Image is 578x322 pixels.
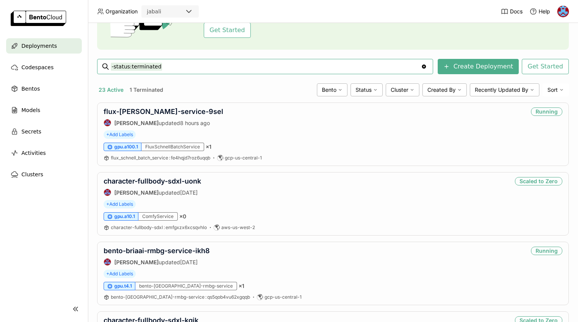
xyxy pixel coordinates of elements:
button: 23 Active [97,85,125,95]
div: ComfyService [138,212,178,221]
a: Deployments [6,38,82,54]
div: jabali [147,8,161,15]
div: updated [104,258,210,266]
span: Bento [322,86,336,93]
span: Deployments [21,41,57,50]
span: Sort [547,86,558,93]
span: [DATE] [180,259,198,265]
strong: [PERSON_NAME] [114,120,159,126]
div: Bento [317,83,347,96]
span: × 1 [206,143,211,150]
button: Get Started [204,23,251,38]
span: character-fullbody-sdxl emfgxzx6xcsqvhlo [111,224,207,230]
span: gcp-us-central-1 [225,155,262,161]
span: : [164,224,165,230]
input: Search [111,60,421,73]
div: updated [104,189,201,196]
div: Status [351,83,383,96]
span: Codespaces [21,63,54,72]
span: Models [21,106,40,115]
div: Cluster [386,83,419,96]
div: FluxSchnellBatchService [141,143,204,151]
span: +Add Labels [104,130,136,139]
span: gcp-us-central-1 [265,294,302,300]
span: Cluster [391,86,408,93]
span: Help [539,8,550,15]
div: Scaled to Zero [515,177,562,185]
div: Help [529,8,550,15]
span: Recently Updated By [475,86,528,93]
div: updated [104,119,223,127]
div: Running [531,247,562,255]
a: flux-[PERSON_NAME]-service-9sel [104,107,223,115]
img: Sasha Azad [557,6,569,17]
img: Jhonatan Oliveira [104,189,111,196]
span: : [205,294,206,300]
svg: Clear value [421,63,427,70]
a: Models [6,102,82,118]
strong: [PERSON_NAME] [114,259,159,265]
span: Docs [510,8,523,15]
button: Create Deployment [438,59,519,74]
span: × 1 [239,283,244,289]
a: bento-[GEOGRAPHIC_DATA]-rmbg-service:qs5qob4vu62xgqqb [111,294,250,300]
a: flux_schnell_batch_service:fe4hqjd7roz6uqqb [111,155,210,161]
a: Activities [6,145,82,161]
div: Sort [542,83,569,96]
span: Status [356,86,372,93]
a: Secrets [6,124,82,139]
a: Clusters [6,167,82,182]
div: Recently Updated By [470,83,539,96]
span: 8 hours ago [180,120,210,126]
a: bento-briaai-rmbg-service-ikh8 [104,247,210,255]
span: bento-[GEOGRAPHIC_DATA]-rmbg-service qs5qob4vu62xgqqb [111,294,250,300]
span: +Add Labels [104,200,136,208]
span: Activities [21,148,46,158]
span: Clusters [21,170,43,179]
span: Secrets [21,127,41,136]
div: Created By [422,83,467,96]
span: × 0 [179,213,186,220]
a: Codespaces [6,60,82,75]
span: aws-us-west-2 [221,224,255,231]
span: Bentos [21,84,40,93]
span: flux_schnell_batch_service fe4hqjd7roz6uqqb [111,155,210,161]
span: Created By [427,86,456,93]
div: Running [531,107,562,116]
span: gpu.t4.1 [114,283,132,289]
a: character-fullbody-sdxl:emfgxzx6xcsqvhlo [111,224,207,231]
input: Selected jabali. [162,8,163,16]
span: : [169,155,170,161]
span: [DATE] [180,189,198,196]
span: gpu.a10.1 [114,213,135,220]
a: character-fullbody-sdxl-uonk [104,177,201,185]
a: Docs [501,8,523,15]
img: Jhonatan Oliveira [104,259,111,265]
span: gpu.a100.1 [114,144,138,150]
div: bento-[GEOGRAPHIC_DATA]-rmbg-service [135,282,237,290]
img: logo [11,11,66,26]
img: Jhonatan Oliveira [104,119,111,126]
a: Bentos [6,81,82,96]
button: 1 Terminated [128,85,165,95]
strong: [PERSON_NAME] [114,189,159,196]
span: Organization [106,8,138,15]
span: +Add Labels [104,270,136,278]
button: Get Started [522,59,569,74]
